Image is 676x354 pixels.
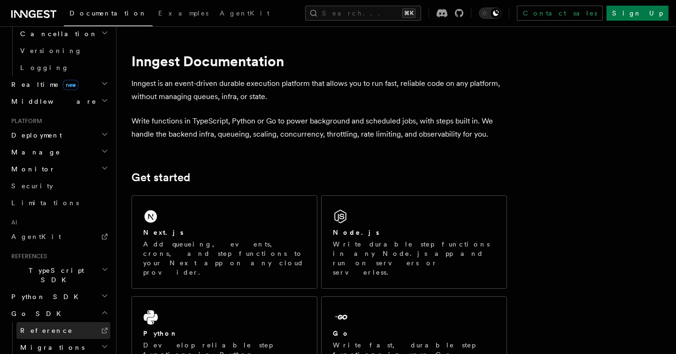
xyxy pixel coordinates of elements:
[16,29,98,38] span: Cancellation
[16,25,110,42] button: Cancellation
[8,93,110,110] button: Middleware
[11,233,61,240] span: AgentKit
[8,194,110,211] a: Limitations
[402,8,415,18] kbd: ⌘K
[8,292,84,301] span: Python SDK
[131,77,507,103] p: Inngest is an event-driven durable execution platform that allows you to run fast, reliable code ...
[8,97,97,106] span: Middleware
[8,76,110,93] button: Realtimenew
[8,309,67,318] span: Go SDK
[8,262,110,288] button: TypeScript SDK
[69,9,147,17] span: Documentation
[479,8,501,19] button: Toggle dark mode
[321,195,507,289] a: Node.jsWrite durable step functions in any Node.js app and run on servers or serverless.
[8,147,61,157] span: Manage
[8,266,101,285] span: TypeScript SDK
[8,228,110,245] a: AgentKit
[143,239,306,277] p: Add queueing, events, crons, and step functions to your Next app on any cloud provider.
[16,322,110,339] a: Reference
[153,3,214,25] a: Examples
[8,144,110,161] button: Manage
[333,228,379,237] h2: Node.js
[8,219,17,226] span: AI
[8,288,110,305] button: Python SDK
[131,115,507,141] p: Write functions in TypeScript, Python or Go to power background and scheduled jobs, with steps bu...
[305,6,421,21] button: Search...⌘K
[20,327,73,334] span: Reference
[143,228,184,237] h2: Next.js
[11,199,79,207] span: Limitations
[8,127,110,144] button: Deployment
[64,3,153,26] a: Documentation
[131,53,507,69] h1: Inngest Documentation
[11,182,53,190] span: Security
[143,329,178,338] h2: Python
[607,6,668,21] a: Sign Up
[333,329,350,338] h2: Go
[16,343,84,352] span: Migrations
[20,64,69,71] span: Logging
[158,9,208,17] span: Examples
[8,131,62,140] span: Deployment
[16,42,110,59] a: Versioning
[16,59,110,76] a: Logging
[220,9,269,17] span: AgentKit
[517,6,603,21] a: Contact sales
[131,171,190,184] a: Get started
[333,239,495,277] p: Write durable step functions in any Node.js app and run on servers or serverless.
[8,80,78,89] span: Realtime
[8,305,110,322] button: Go SDK
[131,195,317,289] a: Next.jsAdd queueing, events, crons, and step functions to your Next app on any cloud provider.
[8,117,42,125] span: Platform
[63,80,78,90] span: new
[20,47,82,54] span: Versioning
[214,3,275,25] a: AgentKit
[8,177,110,194] a: Security
[8,161,110,177] button: Monitor
[8,164,55,174] span: Monitor
[8,253,47,260] span: References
